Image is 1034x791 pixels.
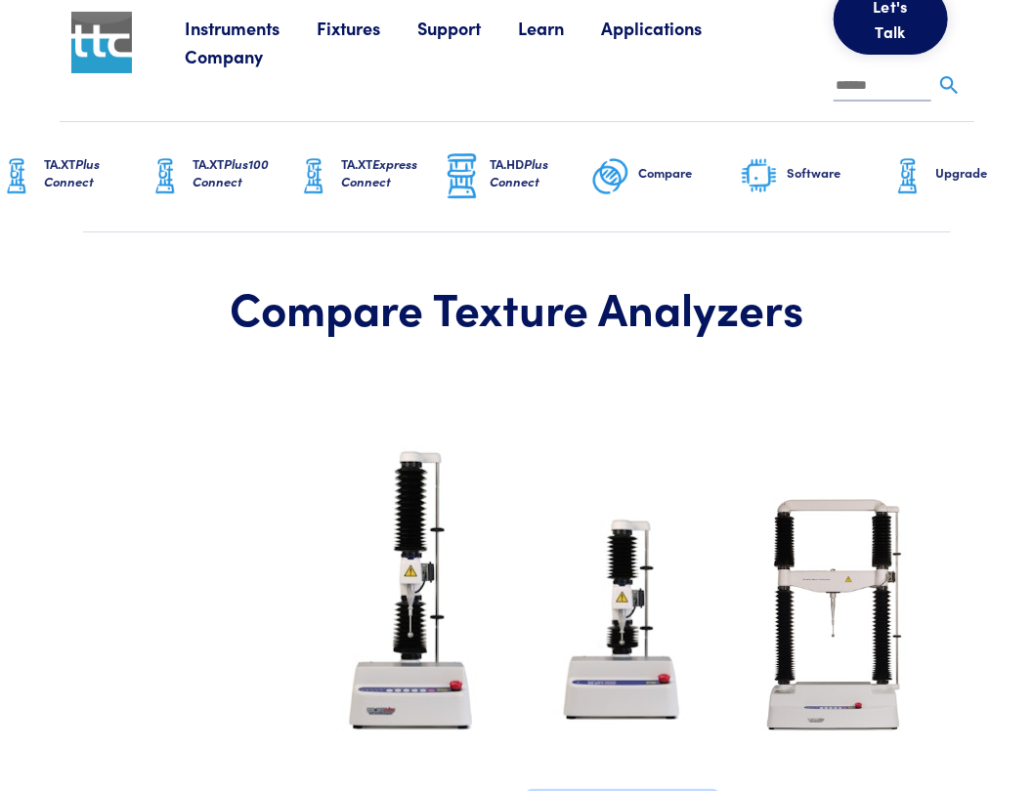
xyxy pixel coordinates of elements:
img: ttc_logo_1x1_v1.0.png [71,12,132,72]
span: Express Connect [341,154,417,190]
a: Software [740,122,888,231]
img: ta-xt-express-analyzer.jpg [539,485,707,754]
a: TA.HDPlus Connect [443,122,591,231]
h1: Compare Texture Analyzers [107,279,927,336]
img: ta-hd-graphic.png [443,151,482,202]
img: ta-xt-graphic.png [146,152,185,201]
img: software-graphic.png [740,156,779,197]
h6: TA.XT [341,155,443,190]
span: Plus Connect [490,154,548,190]
a: TA.XTPlus100 Connect [146,122,294,231]
img: ta-hd-analyzer.jpg [740,477,927,754]
h6: TA.XT [193,155,294,190]
a: TA.XTExpress Connect [294,122,443,231]
h6: Software [787,164,888,182]
img: ta-xt-graphic.png [888,152,927,201]
a: Fixtures [317,16,417,40]
a: Applications [601,16,739,40]
a: Compare [591,122,740,231]
h6: Compare [638,164,740,182]
a: Instruments [185,16,317,40]
a: Learn [518,16,601,40]
img: compare-graphic.png [591,152,630,201]
h6: TA.XT [44,155,146,190]
span: Plus Connect [44,154,100,190]
span: Plus100 Connect [193,154,269,190]
a: Company [185,44,300,68]
h6: TA.HD [490,155,591,190]
img: ta-xt-graphic.png [294,152,333,201]
a: Support [417,16,518,40]
img: ta-xt-plus-analyzer.jpg [321,437,503,754]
